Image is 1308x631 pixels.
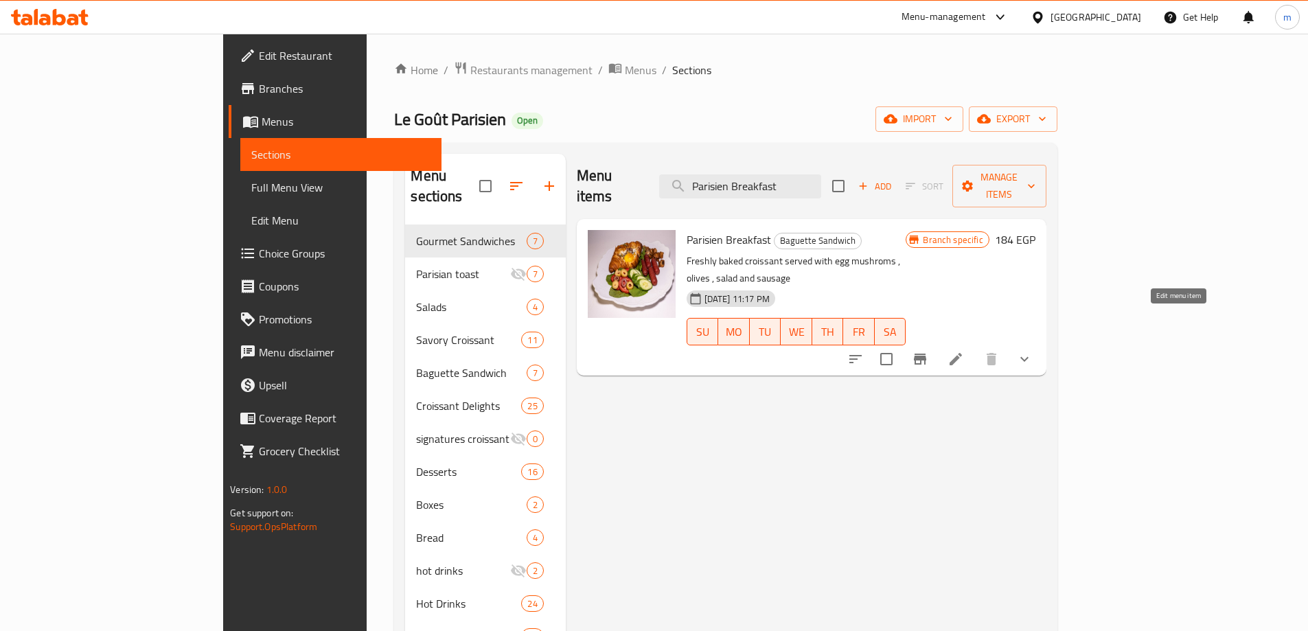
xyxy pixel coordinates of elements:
div: items [527,365,544,381]
span: Edit Menu [251,212,431,229]
button: Branch-specific-item [904,343,937,376]
img: Parisien Breakfast [588,230,676,318]
button: import [875,106,963,132]
div: Salads [416,299,526,315]
span: Select section [824,172,853,200]
div: items [521,463,543,480]
div: Boxes2 [405,488,565,521]
span: 4 [527,301,543,314]
a: Full Menu View [240,171,441,204]
a: Choice Groups [229,237,441,270]
span: 7 [527,367,543,380]
li: / [444,62,448,78]
span: m [1283,10,1292,25]
span: Menus [625,62,656,78]
span: Select to update [872,345,901,374]
span: 7 [527,268,543,281]
span: Restaurants management [470,62,593,78]
span: Bread [416,529,526,546]
span: Croissant Delights [416,398,521,414]
h2: Menu items [577,165,643,207]
svg: Inactive section [510,562,527,579]
span: SU [693,322,713,342]
span: Version: [230,481,264,498]
span: Open [512,115,543,126]
p: Freshly baked croissant served with egg mushroms , olives , salad and sausage [687,253,906,287]
span: MO [724,322,744,342]
span: 25 [522,400,542,413]
button: SU [687,318,718,345]
div: Gourmet Sandwiches7 [405,225,565,257]
h6: 184 EGP [995,230,1035,249]
div: items [527,233,544,249]
div: items [527,266,544,282]
div: items [521,595,543,612]
a: Edit Menu [240,204,441,237]
span: Gourmet Sandwiches [416,233,526,249]
span: SA [880,322,901,342]
span: export [980,111,1046,128]
div: signatures croissant0 [405,422,565,455]
span: Add [856,179,893,194]
span: Sort sections [500,170,533,203]
button: sort-choices [839,343,872,376]
span: Hot Drinks [416,595,521,612]
div: Bread4 [405,521,565,554]
a: Sections [240,138,441,171]
div: items [527,496,544,513]
a: Coverage Report [229,402,441,435]
span: 2 [527,564,543,577]
button: TH [812,318,844,345]
button: delete [975,343,1008,376]
svg: Inactive section [510,266,527,282]
span: Sections [251,146,431,163]
span: Baguette Sandwich [775,233,861,249]
div: Baguette Sandwich [774,233,862,249]
h2: Menu sections [411,165,479,207]
span: Edit Restaurant [259,47,431,64]
span: Get support on: [230,504,293,522]
a: Menu disclaimer [229,336,441,369]
span: Baguette Sandwich [416,365,526,381]
span: Select all sections [471,172,500,200]
a: Menus [229,105,441,138]
span: Boxes [416,496,526,513]
span: import [886,111,952,128]
span: Menu disclaimer [259,344,431,360]
div: items [527,529,544,546]
div: items [527,431,544,447]
div: Baguette Sandwich7 [405,356,565,389]
button: FR [843,318,875,345]
div: Desserts [416,463,521,480]
svg: Inactive section [510,431,527,447]
span: Sections [672,62,711,78]
span: TU [755,322,776,342]
span: signatures croissant [416,431,509,447]
svg: Show Choices [1016,351,1033,367]
div: [GEOGRAPHIC_DATA] [1051,10,1141,25]
span: Grocery Checklist [259,443,431,459]
div: items [521,332,543,348]
span: [DATE] 11:17 PM [699,292,775,306]
button: MO [718,318,750,345]
span: 1.0.0 [266,481,288,498]
span: Full Menu View [251,179,431,196]
span: Savory Croissant [416,332,521,348]
div: items [527,299,544,315]
span: WE [786,322,807,342]
a: Promotions [229,303,441,336]
div: hot drinks2 [405,554,565,587]
div: items [521,398,543,414]
li: / [598,62,603,78]
span: Parisian toast [416,266,509,282]
a: Edit Restaurant [229,39,441,72]
button: TU [750,318,781,345]
div: Savory Croissant11 [405,323,565,356]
